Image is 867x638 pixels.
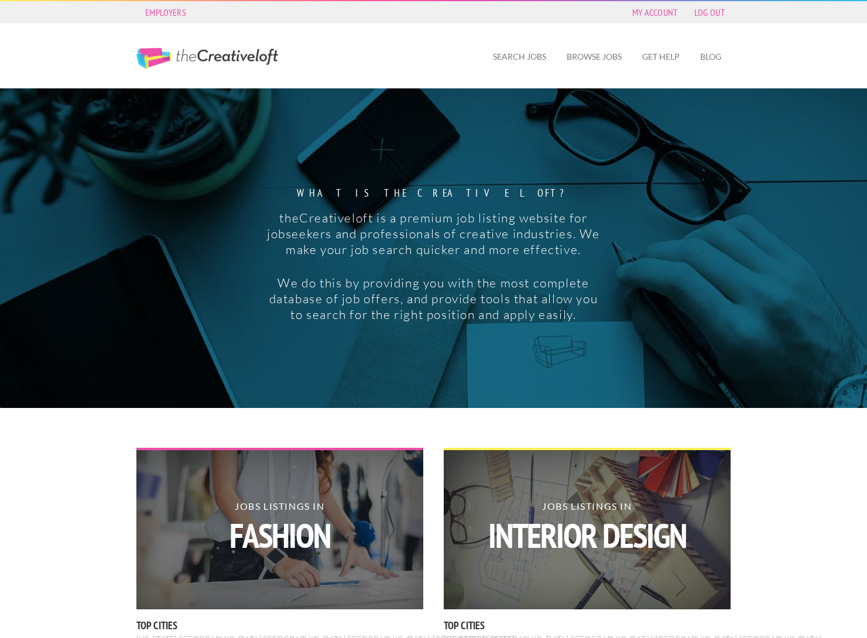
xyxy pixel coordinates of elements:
strong: Fashion [136,519,423,553]
strong: Interior Design [444,519,731,553]
h5: Top Cities [136,618,423,633]
a: Log Out [688,4,731,20]
h2: Jobs Listings in [136,502,423,553]
h2: Jobs Listings in [444,502,731,553]
p: theCreativeloft is a premium job listing website for jobseekers and professionals of creative ind... [265,210,602,258]
a: Search Jobs [484,43,556,70]
h5: Top Cities [444,618,731,633]
a: Blog [691,43,731,70]
a: Browse Jobs [557,43,631,70]
a: The Creative Loft [136,48,278,69]
a: Get Help [633,43,689,70]
a: Employers [139,4,192,20]
img: girl wearing blue sleeveless blouse measuring a fashion drawing [136,450,423,609]
p: We do this by providing you with the most complete database of job offers, and provide tools that... [265,275,602,323]
a: Jobs Listings inFashion [136,448,423,609]
strong: What is the creative loft? [265,188,602,198]
a: Jobs Listings inInterior Design [444,448,731,609]
img: view looking down onto drafting table with glasses, wood models, a pen and book, and drafted drawing [444,450,731,609]
a: My Account [626,4,684,20]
